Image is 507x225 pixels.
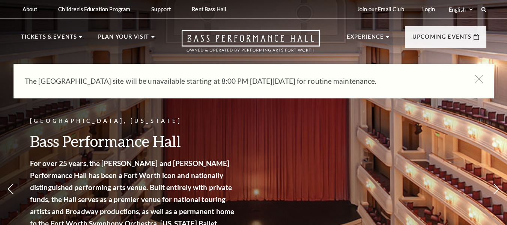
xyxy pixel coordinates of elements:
[151,6,171,12] p: Support
[347,32,384,46] p: Experience
[58,6,130,12] p: Children's Education Program
[447,6,474,13] select: Select:
[98,32,149,46] p: Plan Your Visit
[21,32,77,46] p: Tickets & Events
[30,131,236,151] h3: Bass Performance Hall
[412,32,472,46] p: Upcoming Events
[23,6,38,12] p: About
[25,75,460,87] p: The [GEOGRAPHIC_DATA] site will be unavailable starting at 8:00 PM [DATE][DATE] for routine maint...
[30,116,236,126] p: [GEOGRAPHIC_DATA], [US_STATE]
[192,6,226,12] p: Rent Bass Hall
